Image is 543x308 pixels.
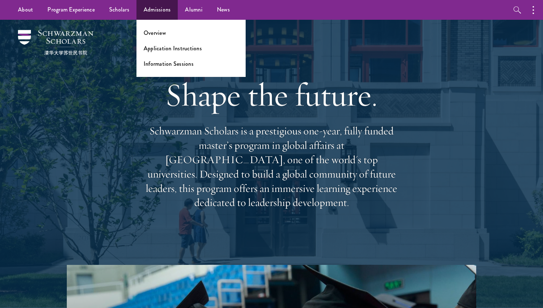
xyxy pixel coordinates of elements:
[142,75,401,115] h1: Shape the future.
[144,44,202,52] a: Application Instructions
[18,30,93,55] img: Schwarzman Scholars
[144,60,194,68] a: Information Sessions
[144,29,166,37] a: Overview
[142,124,401,210] p: Schwarzman Scholars is a prestigious one-year, fully funded master’s program in global affairs at...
